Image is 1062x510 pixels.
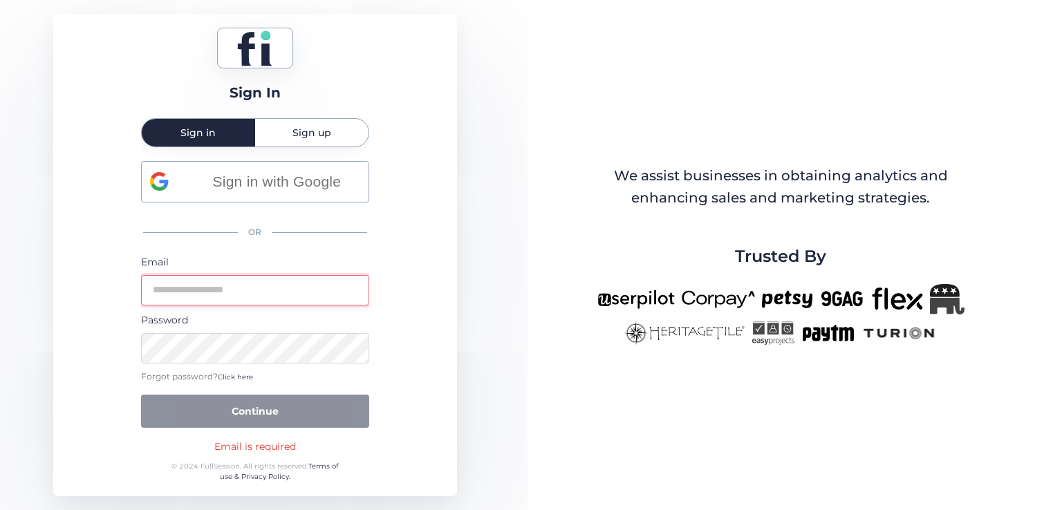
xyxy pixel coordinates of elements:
[752,321,794,345] img: easyprojects-new.png
[141,312,369,328] div: Password
[165,461,344,482] div: © 2024 FullSession. All rights reserved.
[861,321,937,345] img: turion-new.png
[180,128,216,138] span: Sign in
[218,372,253,381] span: Click here
[598,165,963,209] div: We assist businesses in obtaining analytics and enhancing sales and marketing strategies.
[194,170,360,193] span: Sign in with Google
[930,284,965,314] img: Republicanlogo-bw.png
[597,284,675,314] img: userpilot-new.png
[872,284,923,314] img: flex-new.png
[214,439,296,454] div: Email is required
[762,284,812,314] img: petsy-new.png
[682,284,755,314] img: corpay-new.png
[819,284,865,314] img: 9gag-new.png
[292,128,331,138] span: Sign up
[141,218,369,247] div: OR
[230,82,281,104] div: Sign In
[141,254,369,270] div: Email
[624,321,745,345] img: heritagetile-new.png
[801,321,855,345] img: paytm-new.png
[141,395,369,428] button: Continue
[141,370,369,384] div: Forgot password?
[735,243,826,270] span: Trusted By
